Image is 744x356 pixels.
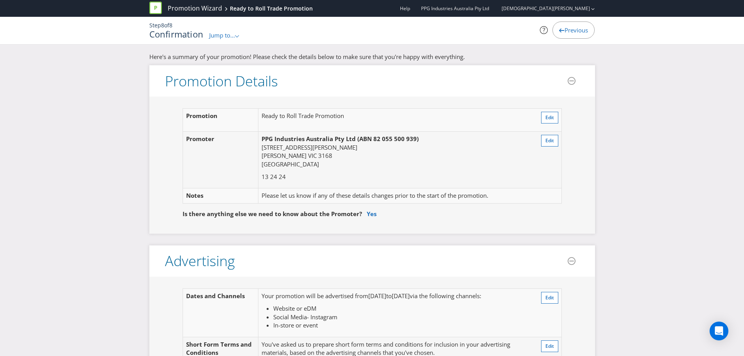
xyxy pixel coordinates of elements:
p: Here's a summary of your promotion! Please check the details below to make sure that you're happy... [149,53,595,61]
span: Edit [545,343,554,349]
div: Open Intercom Messenger [710,322,728,340]
span: VIC [308,152,317,159]
button: Edit [541,135,558,147]
a: Help [400,5,410,12]
span: [PERSON_NAME] [262,152,307,159]
span: PPG Industries Australia Pty Ltd [421,5,489,12]
span: 3168 [318,152,332,159]
h3: Promotion Details [165,73,278,89]
td: Promotion [183,109,258,132]
span: of [164,21,169,29]
span: Previous [565,26,588,34]
button: Edit [541,340,558,352]
span: Is there anything else we need to know about the Promoter? [183,210,362,218]
span: Step [149,21,161,29]
span: PPG Industries Australia Pty Ltd [262,135,356,143]
div: Ready to Roll Trade Promotion [230,5,313,13]
span: [STREET_ADDRESS][PERSON_NAME] [262,143,357,151]
span: Edit [545,114,554,121]
p: 13 24 24 [262,173,525,181]
span: Social Media [273,313,307,321]
span: to [386,292,392,300]
span: Jump to... [209,31,235,39]
td: Dates and Channels [183,289,258,337]
span: [DATE] [392,292,410,300]
span: [GEOGRAPHIC_DATA] [262,160,319,168]
span: - Instagram [307,313,337,321]
h3: Advertising [165,253,235,269]
span: via the following channels: [410,292,481,300]
span: (ABN 82 055 500 939) [357,135,419,143]
a: Yes [367,210,376,218]
a: [DEMOGRAPHIC_DATA][PERSON_NAME] [494,5,590,12]
span: [DATE] [368,292,386,300]
a: Promotion Wizard [168,4,222,13]
button: Edit [541,112,558,123]
td: Please let us know if any of these details changes prior to the start of the promotion. [258,188,529,203]
span: 8 [161,21,164,29]
span: Edit [545,137,554,144]
span: Promoter [186,135,214,143]
span: Edit [545,294,554,301]
span: Your promotion will be advertised from [262,292,368,300]
span: 8 [169,21,172,29]
td: Notes [183,188,258,203]
button: Edit [541,292,558,304]
span: In-store or event [273,321,318,329]
td: Ready to Roll Trade Promotion [258,109,529,132]
h1: Confirmation [149,29,204,39]
span: Website or eDM [273,304,316,312]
